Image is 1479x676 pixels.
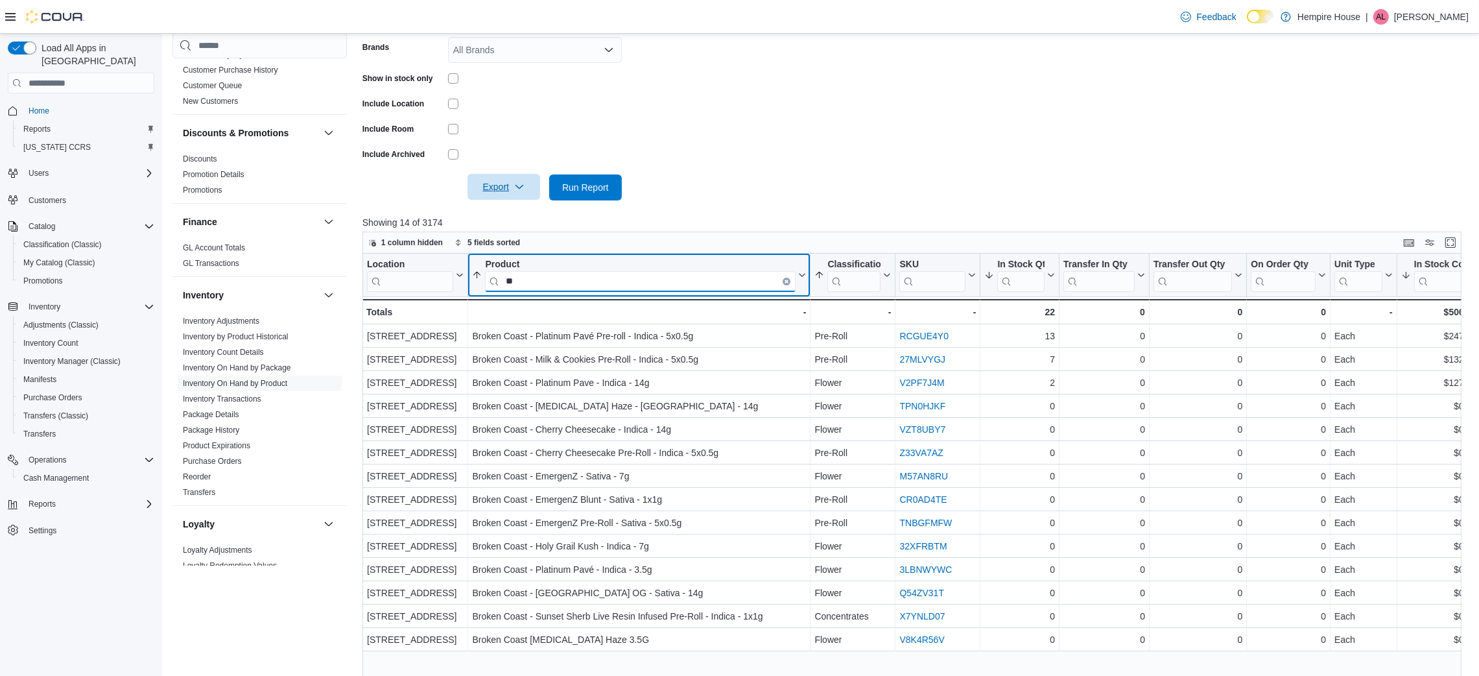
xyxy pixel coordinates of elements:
[1063,422,1145,437] div: 0
[1334,259,1382,292] div: Unit Type
[1063,352,1145,367] div: 0
[984,492,1055,507] div: 0
[18,408,93,424] a: Transfers (Classic)
[23,165,154,181] span: Users
[367,259,464,292] button: Location
[1401,468,1476,484] div: $0.00
[183,441,250,450] a: Product Expirations
[1063,259,1135,292] div: Transfer In Qty
[183,127,318,139] button: Discounts & Promotions
[321,287,337,303] button: Inventory
[183,66,278,75] a: Customer Purchase History
[18,317,104,333] a: Adjustments (Classic)
[899,304,976,320] div: -
[18,335,154,351] span: Inventory Count
[23,191,154,208] span: Customers
[1422,235,1438,250] button: Display options
[18,426,154,442] span: Transfers
[362,42,389,53] label: Brands
[18,354,154,369] span: Inventory Manager (Classic)
[1251,328,1326,344] div: 0
[23,320,99,330] span: Adjustments (Classic)
[18,317,154,333] span: Adjustments (Classic)
[183,81,242,90] a: Customer Queue
[899,494,947,505] a: CR0AD4TE
[381,237,443,248] span: 1 column hidden
[367,259,453,292] div: Location
[1251,468,1326,484] div: 0
[183,394,261,404] a: Inventory Transactions
[183,379,287,388] a: Inventory On Hand by Product
[472,445,806,461] div: Broken Coast - Cherry Cheesecake Pre-Roll - Indica - 5x0.5g
[1334,328,1393,344] div: Each
[29,525,56,536] span: Settings
[1401,398,1476,414] div: $0.00
[23,496,61,512] button: Reports
[814,304,891,320] div: -
[183,348,264,357] a: Inventory Count Details
[172,313,347,505] div: Inventory
[183,378,287,389] span: Inventory On Hand by Product
[1154,259,1232,292] div: Transfer Out Qty
[1063,304,1145,320] div: 0
[362,73,433,84] label: Show in stock only
[367,445,464,461] div: [STREET_ADDRESS]
[183,96,238,106] span: New Customers
[183,97,238,106] a: New Customers
[172,31,347,114] div: Customer
[1154,445,1242,461] div: 0
[1063,468,1145,484] div: 0
[23,523,62,538] a: Settings
[18,354,126,369] a: Inventory Manager (Classic)
[899,588,943,598] a: Q54ZV31T
[899,634,944,645] a: V8K4R56V
[18,426,61,442] a: Transfers
[18,255,154,271] span: My Catalog (Classic)
[23,193,71,208] a: Customers
[814,422,891,437] div: Flower
[1377,9,1386,25] span: AL
[23,374,56,385] span: Manifests
[183,169,244,180] span: Promotion Details
[8,96,154,573] nav: Complex example
[18,273,68,289] a: Promotions
[899,564,952,575] a: 3LBNWYWC
[29,221,55,232] span: Catalog
[899,401,945,411] a: TPN0HJKF
[472,328,806,344] div: Broken Coast - Platinum Pavé Pre-roll - Indica - 5x0.5g
[1334,398,1393,414] div: Each
[13,235,160,254] button: Classification (Classic)
[1154,259,1242,292] button: Transfer Out Qty
[367,328,464,344] div: [STREET_ADDRESS]
[183,243,245,252] a: GL Account Totals
[1334,259,1393,292] button: Unit Type
[1297,9,1360,25] p: Hempire House
[13,407,160,425] button: Transfers (Classic)
[1401,375,1476,391] div: $127.38
[1334,422,1393,437] div: Each
[18,139,154,155] span: Washington CCRS
[3,521,160,540] button: Settings
[984,352,1055,367] div: 7
[814,259,891,292] button: Classification
[183,363,291,372] a: Inventory On Hand by Package
[1334,445,1393,461] div: Each
[1251,445,1326,461] div: 0
[183,186,222,195] a: Promotions
[1414,259,1466,292] div: In Stock Cost
[18,237,107,252] a: Classification (Classic)
[183,243,245,253] span: GL Account Totals
[814,445,891,461] div: Pre-Roll
[984,304,1055,320] div: 22
[1414,259,1466,271] div: In Stock Cost
[23,452,72,468] button: Operations
[36,42,154,67] span: Load All Apps in [GEOGRAPHIC_DATA]
[1154,375,1242,391] div: 0
[1251,422,1326,437] div: 0
[13,254,160,272] button: My Catalog (Classic)
[1063,492,1145,507] div: 0
[1251,259,1316,292] div: On Order Qty
[1401,445,1476,461] div: $0.00
[449,235,525,250] button: 5 fields sorted
[183,518,318,531] button: Loyalty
